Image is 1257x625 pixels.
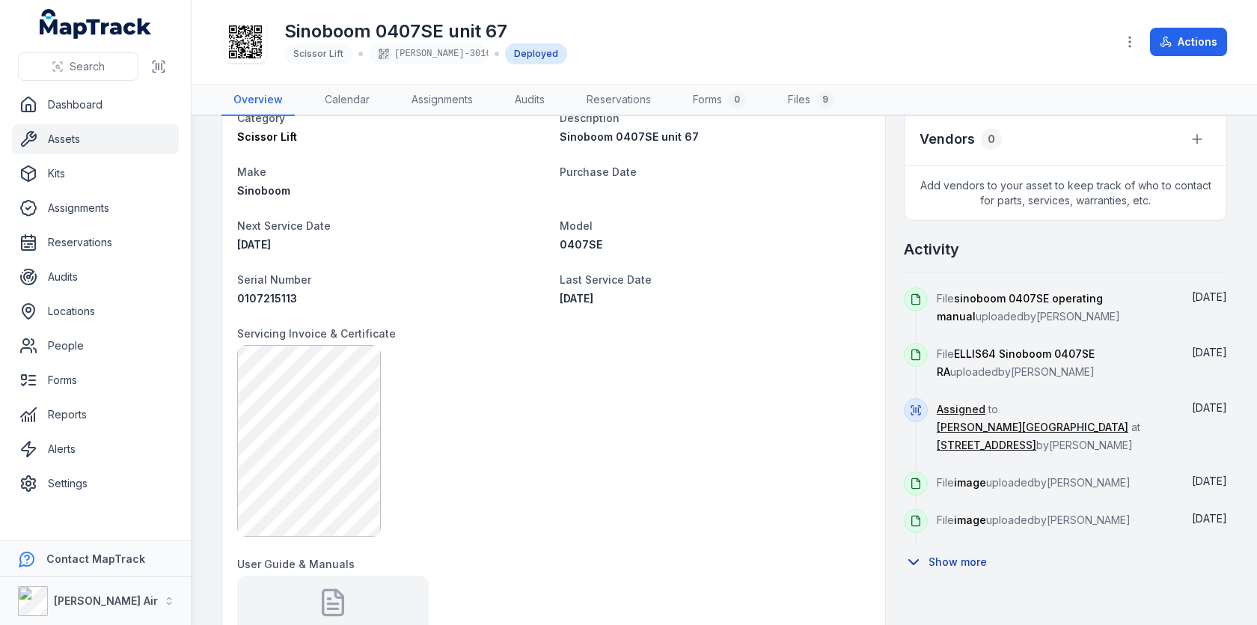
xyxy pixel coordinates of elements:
[12,193,179,223] a: Assignments
[1192,512,1227,525] span: [DATE]
[12,90,179,120] a: Dashboard
[954,476,986,489] span: image
[237,238,271,251] time: 01/11/2025, 12:00:00 am
[505,43,567,64] div: Deployed
[560,130,699,143] span: Sinoboom 0407SE unit 67
[237,558,355,570] span: User Guide & Manuals
[937,347,1095,378] span: File uploaded by [PERSON_NAME]
[12,228,179,257] a: Reservations
[937,402,985,417] a: Assigned
[937,420,1128,435] a: [PERSON_NAME][GEOGRAPHIC_DATA]
[1150,28,1227,56] button: Actions
[12,469,179,499] a: Settings
[70,59,105,74] span: Search
[575,85,663,116] a: Reservations
[313,85,382,116] a: Calendar
[1192,346,1227,359] time: 15/08/2025, 11:09:23 am
[54,594,158,607] strong: [PERSON_NAME] Air
[681,85,758,116] a: Forms0
[237,238,271,251] span: [DATE]
[937,403,1140,451] span: to at by [PERSON_NAME]
[1192,475,1227,487] span: [DATE]
[937,438,1036,453] a: [STREET_ADDRESS]
[12,434,179,464] a: Alerts
[560,292,593,305] time: 01/08/2025, 12:00:00 am
[237,327,396,340] span: Servicing Invoice & Certificate
[40,9,152,39] a: MapTrack
[560,292,593,305] span: [DATE]
[12,159,179,189] a: Kits
[937,476,1131,489] span: File uploaded by [PERSON_NAME]
[728,91,746,109] div: 0
[904,546,997,578] button: Show more
[560,112,620,124] span: Description
[1192,475,1227,487] time: 14/08/2025, 12:52:24 pm
[237,219,331,232] span: Next Service Date
[560,165,637,178] span: Purchase Date
[293,48,343,59] span: Scissor Lift
[221,85,295,116] a: Overview
[237,112,285,124] span: Category
[937,292,1103,323] span: sinoboom 0407SE operating manual
[284,19,567,43] h1: Sinoboom 0407SE unit 67
[904,239,959,260] h2: Activity
[816,91,834,109] div: 9
[1192,346,1227,359] span: [DATE]
[1192,290,1227,303] span: [DATE]
[46,552,145,565] strong: Contact MapTrack
[12,331,179,361] a: People
[12,124,179,154] a: Assets
[18,52,138,81] button: Search
[369,43,489,64] div: [PERSON_NAME]-3016
[1192,401,1227,414] span: [DATE]
[503,85,557,116] a: Audits
[560,219,593,232] span: Model
[12,262,179,292] a: Audits
[400,85,485,116] a: Assignments
[237,184,290,197] span: Sinoboom
[1192,512,1227,525] time: 14/08/2025, 12:52:23 pm
[1192,401,1227,414] time: 14/08/2025, 12:52:39 pm
[981,129,1002,150] div: 0
[905,166,1226,220] span: Add vendors to your asset to keep track of who to contact for parts, services, warranties, etc.
[560,238,602,251] span: 0407SE
[937,292,1120,323] span: File uploaded by [PERSON_NAME]
[937,347,1095,378] span: ELLIS64 Sinoboom 0407SE RA
[937,513,1131,526] span: File uploaded by [PERSON_NAME]
[776,85,846,116] a: Files9
[12,400,179,430] a: Reports
[920,129,975,150] h3: Vendors
[560,273,652,286] span: Last Service Date
[1192,290,1227,303] time: 15/08/2025, 11:09:38 am
[12,365,179,395] a: Forms
[954,513,986,526] span: image
[237,292,297,305] span: 0107215113
[12,296,179,326] a: Locations
[237,165,266,178] span: Make
[237,130,297,143] span: Scissor Lift
[237,273,311,286] span: Serial Number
